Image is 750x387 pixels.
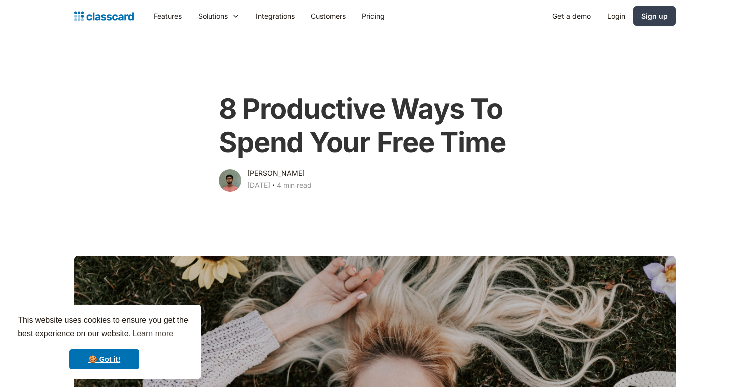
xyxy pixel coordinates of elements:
[270,179,277,193] div: ‧
[247,179,270,191] div: [DATE]
[18,314,191,341] span: This website uses cookies to ensure you get the best experience on our website.
[219,92,531,159] h1: 8 Productive Ways To Spend Your Free Time
[8,305,201,379] div: cookieconsent
[354,5,393,27] a: Pricing
[248,5,303,27] a: Integrations
[131,326,175,341] a: learn more about cookies
[146,5,190,27] a: Features
[633,6,676,26] a: Sign up
[277,179,312,191] div: 4 min read
[641,11,668,21] div: Sign up
[599,5,633,27] a: Login
[303,5,354,27] a: Customers
[74,9,134,23] a: home
[190,5,248,27] div: Solutions
[247,167,305,179] div: [PERSON_NAME]
[544,5,599,27] a: Get a demo
[198,11,228,21] div: Solutions
[69,349,139,369] a: dismiss cookie message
